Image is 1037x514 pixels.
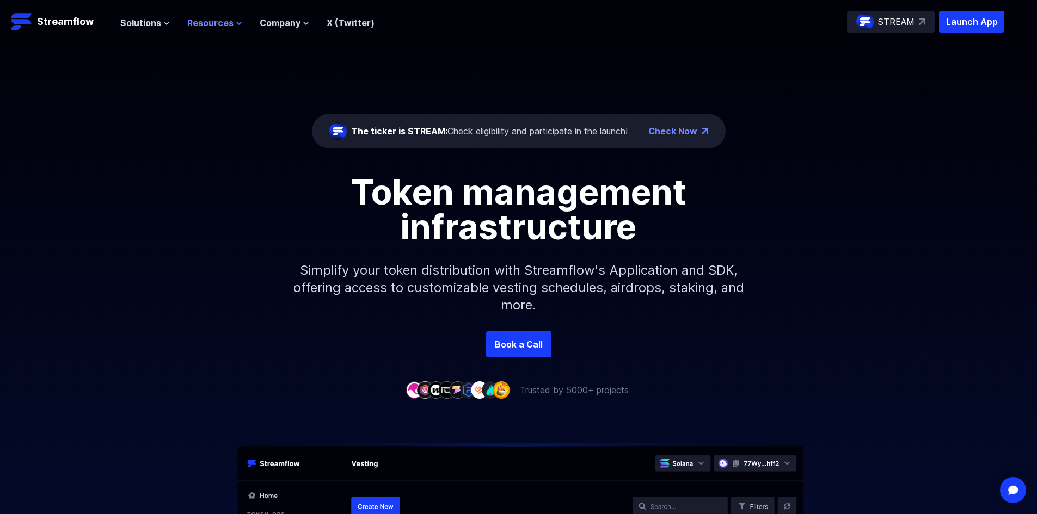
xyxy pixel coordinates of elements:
span: Resources [187,16,234,29]
img: company-8 [482,381,499,398]
a: Check Now [648,125,697,138]
span: Solutions [120,16,161,29]
button: Resources [187,16,242,29]
img: streamflow-logo-circle.png [329,122,347,140]
img: company-2 [416,381,434,398]
img: Streamflow Logo [11,11,33,33]
img: company-9 [493,381,510,398]
img: company-7 [471,381,488,398]
a: STREAM [847,11,935,33]
p: Simplify your token distribution with Streamflow's Application and SDK, offering access to custom... [285,244,753,331]
img: streamflow-logo-circle.png [856,13,874,30]
button: Solutions [120,16,170,29]
a: Book a Call [486,331,551,357]
img: company-3 [427,381,445,398]
span: The ticker is STREAM: [351,126,447,137]
img: company-1 [406,381,423,398]
h1: Token management infrastructure [274,175,764,244]
img: top-right-arrow.png [702,128,708,134]
a: Streamflow [11,11,109,33]
p: Trusted by 5000+ projects [520,383,629,397]
button: Company [260,16,309,29]
p: Streamflow [37,14,94,29]
div: Open Intercom Messenger [1000,477,1026,503]
img: company-5 [449,381,467,398]
img: company-6 [460,381,477,398]
p: STREAM [878,15,915,28]
img: company-4 [438,381,456,398]
button: Launch App [939,11,1004,33]
img: top-right-arrow.svg [919,18,925,25]
a: X (Twitter) [327,17,375,28]
span: Company [260,16,300,29]
div: Check eligibility and participate in the launch! [351,125,628,138]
